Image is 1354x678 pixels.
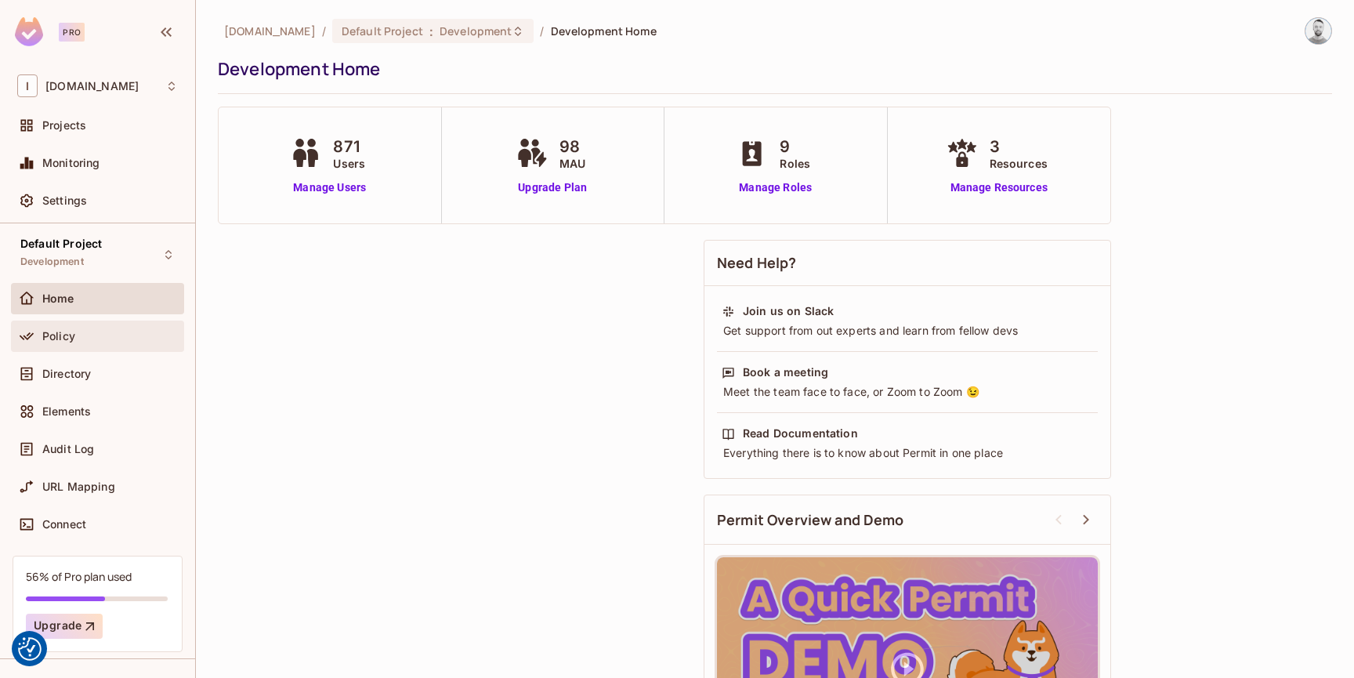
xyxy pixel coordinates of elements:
span: Monitoring [42,157,100,169]
div: Get support from out experts and learn from fellow devs [722,323,1093,339]
li: / [540,24,544,38]
span: Resources [990,155,1048,172]
span: : [429,25,434,38]
span: 871 [333,135,365,158]
div: 56% of Pro plan used [26,569,132,584]
span: Policy [42,330,75,343]
div: Meet the team face to face, or Zoom to Zoom 😉 [722,384,1093,400]
button: Consent Preferences [18,637,42,661]
span: Projects [42,119,86,132]
a: Manage Roles [733,179,818,196]
span: Development [440,24,512,38]
span: Workspace: iofinnet.com [45,80,139,92]
a: Manage Users [286,179,373,196]
span: Development Home [551,24,657,38]
span: the active workspace [224,24,316,38]
img: SReyMgAAAABJRU5ErkJggg== [15,17,43,46]
div: Read Documentation [743,426,858,441]
img: Revisit consent button [18,637,42,661]
div: Join us on Slack [743,303,834,319]
span: Default Project [342,24,423,38]
img: Fabian Dios Rodas [1305,18,1331,44]
span: I [17,74,38,97]
span: Development [20,256,84,268]
span: Connect [42,518,86,531]
a: Manage Resources [943,179,1055,196]
span: Settings [42,194,87,207]
div: Everything there is to know about Permit in one place [722,445,1093,461]
span: Elements [42,405,91,418]
span: Roles [780,155,810,172]
span: Default Project [20,237,102,250]
span: Directory [42,368,91,380]
span: Users [333,155,365,172]
div: Book a meeting [743,364,828,380]
span: Permit Overview and Demo [717,510,904,530]
span: 98 [559,135,585,158]
span: MAU [559,155,585,172]
span: 9 [780,135,810,158]
a: Upgrade Plan [512,179,593,196]
span: Audit Log [42,443,94,455]
div: Development Home [218,57,1324,81]
div: Pro [59,23,85,42]
span: Home [42,292,74,305]
span: 3 [990,135,1048,158]
button: Upgrade [26,614,103,639]
li: / [322,24,326,38]
span: Need Help? [717,253,797,273]
span: URL Mapping [42,480,115,493]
